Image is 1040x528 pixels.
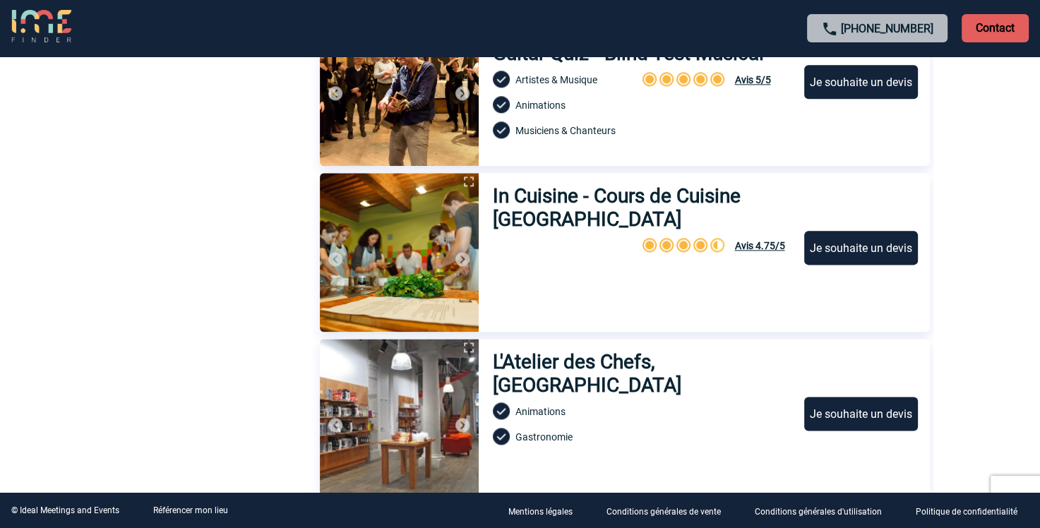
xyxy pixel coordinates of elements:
img: check-circle-24-px-b.png [493,428,510,445]
a: Référencer mon lieu [153,505,228,515]
img: check-circle-24-px-b.png [493,71,510,88]
a: [PHONE_NUMBER] [841,22,933,35]
div: Je souhaite un devis [804,231,918,265]
img: call-24-px.png [821,20,838,37]
div: Je souhaite un devis [804,65,918,99]
span: Artistes & Musique [515,74,597,85]
span: Avis 4.75/5 [734,240,784,251]
div: © Ideal Meetings and Events [11,505,119,515]
a: Conditions générales d'utilisation [743,504,904,517]
img: 1.jpg [320,7,479,166]
img: check-circle-24-px-b.png [493,121,510,138]
span: Musiciens & Chanteurs [515,125,616,136]
img: check-circle-24-px-b.png [493,402,510,419]
span: Avis 5/5 [734,74,770,85]
a: Mentions légales [497,504,595,517]
p: Contact [962,14,1029,42]
a: Conditions générales de vente [595,504,743,517]
a: Politique de confidentialité [904,504,1040,517]
h3: In Cuisine - Cours de Cuisine [GEOGRAPHIC_DATA] [493,184,791,231]
p: Conditions générales de vente [606,507,721,517]
h3: L'Atelier des Chefs, [GEOGRAPHIC_DATA] [493,350,791,397]
img: 1.jpg [320,339,479,498]
span: Animations [515,100,566,111]
img: 1.jpg [320,173,479,332]
p: Conditions générales d'utilisation [755,507,882,517]
img: check-circle-24-px-b.png [493,96,510,113]
p: Mentions légales [508,507,573,517]
p: Politique de confidentialité [916,507,1017,517]
div: Je souhaite un devis [804,397,918,431]
span: Animations [515,406,566,417]
span: Gastronomie [515,431,573,443]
